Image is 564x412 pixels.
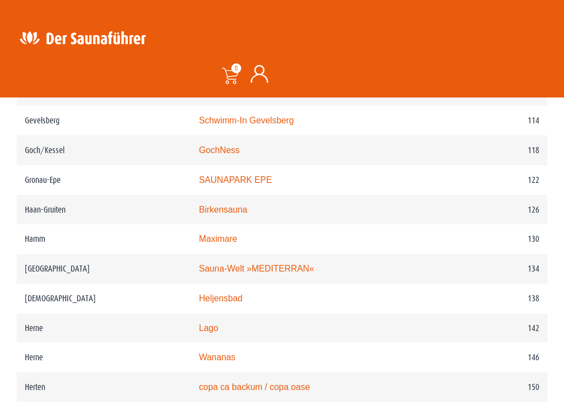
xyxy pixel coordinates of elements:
[452,254,547,284] td: 134
[452,284,547,313] td: 138
[17,195,191,225] td: Haan-Gruiten
[17,313,191,343] td: Herne
[199,175,272,185] a: SAUNAPARK EPE
[452,135,547,165] td: 118
[17,284,191,313] td: [DEMOGRAPHIC_DATA]
[199,205,247,214] a: Birkensauna
[452,343,547,372] td: 146
[17,254,191,284] td: [GEOGRAPHIC_DATA]
[452,195,547,225] td: 126
[199,116,294,125] a: Schwimm-In Gevelsberg
[452,313,547,343] td: 142
[199,382,310,392] a: copa ca backum / copa oase
[17,135,191,165] td: Goch/Kessel
[199,234,237,243] a: Maximare
[452,224,547,254] td: 130
[17,106,191,135] td: Gevelsberg
[231,63,241,73] span: 0
[452,106,547,135] td: 114
[199,294,242,303] a: Heljensbad
[17,372,191,402] td: Herten
[17,343,191,372] td: Herne
[199,264,314,273] a: Sauna-Welt »MEDITERRAN«
[199,145,240,155] a: GochNess
[452,165,547,195] td: 122
[199,353,235,362] a: Wananas
[17,165,191,195] td: Gronau-Epe
[17,224,191,254] td: Hamm
[199,323,218,333] a: Lago
[452,372,547,402] td: 150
